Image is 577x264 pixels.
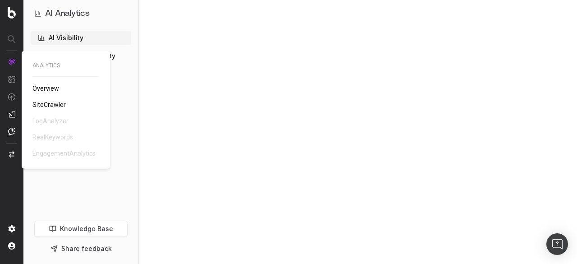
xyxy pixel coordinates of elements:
[8,128,15,135] img: Assist
[31,31,131,45] a: AI Visibility
[32,62,99,69] span: ANALYTICS
[34,221,128,237] a: Knowledge Base
[31,49,131,63] a: AI Live-Crawl Activity
[8,93,15,101] img: Activation
[8,242,15,250] img: My account
[8,75,15,83] img: Intelligence
[9,151,14,157] img: Switch project
[8,225,15,232] img: Setting
[8,58,15,65] img: Analytics
[45,7,90,20] h1: AI Analytics
[32,100,69,109] a: SiteCrawler
[34,241,128,257] button: Share feedback
[32,84,63,93] a: Overview
[34,7,128,20] button: AI Analytics
[8,111,15,118] img: Studio
[546,233,568,255] div: Open Intercom Messenger
[32,85,59,92] span: Overview
[32,101,66,108] span: SiteCrawler
[8,7,16,19] img: Botify logo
